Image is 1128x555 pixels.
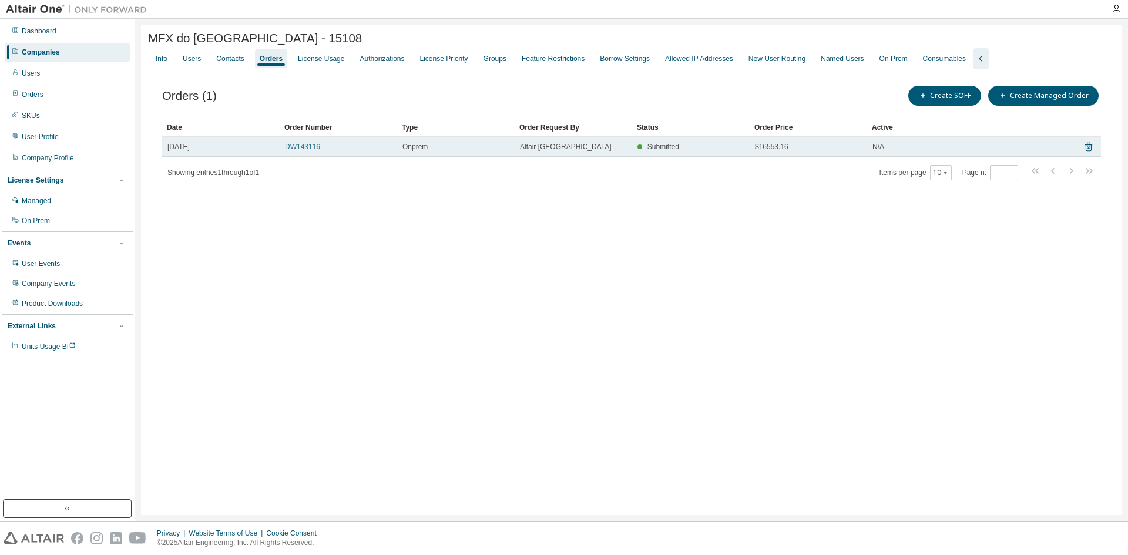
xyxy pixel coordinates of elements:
span: Items per page [879,165,952,180]
div: Status [637,118,745,137]
div: Active [872,118,1030,137]
div: Groups [484,54,506,63]
img: instagram.svg [90,532,103,544]
span: Page n. [962,165,1018,180]
div: Orders [260,54,283,63]
span: $16553.16 [755,142,788,152]
div: Events [8,238,31,248]
span: Orders (1) [162,89,217,103]
button: Create SOFF [908,86,981,106]
div: Order Request By [519,118,627,137]
span: Showing entries 1 through 1 of 1 [167,169,259,177]
div: Contacts [216,54,244,63]
button: Create Managed Order [988,86,1099,106]
div: On Prem [22,216,50,226]
div: On Prem [879,54,908,63]
a: DW143116 [285,143,320,151]
img: facebook.svg [71,532,83,544]
div: Users [22,69,40,78]
button: 10 [933,168,949,177]
div: User Events [22,259,60,268]
div: License Usage [298,54,344,63]
div: Allowed IP Addresses [665,54,733,63]
span: [DATE] [167,142,190,152]
div: Users [183,54,201,63]
div: Info [156,54,167,63]
div: SKUs [22,111,40,120]
div: Authorizations [360,54,404,63]
div: License Settings [8,176,63,185]
span: MFX do [GEOGRAPHIC_DATA] - 15108 [148,32,362,45]
div: External Links [8,321,56,331]
div: New User Routing [748,54,805,63]
div: Managed [22,196,51,206]
span: Onprem [402,142,428,152]
div: Named Users [821,54,864,63]
div: Cookie Consent [266,529,323,538]
img: Altair One [6,4,153,15]
div: Company Events [22,279,75,288]
img: youtube.svg [129,532,146,544]
div: Date [167,118,275,137]
span: Units Usage BI [22,342,76,351]
div: Type [402,118,510,137]
img: linkedin.svg [110,532,122,544]
div: Orders [22,90,43,99]
div: Website Terms of Use [189,529,266,538]
div: Borrow Settings [600,54,650,63]
div: Companies [22,48,60,57]
div: Privacy [157,529,189,538]
div: Dashboard [22,26,56,36]
span: Altair [GEOGRAPHIC_DATA] [520,142,612,152]
div: Order Number [284,118,392,137]
div: User Profile [22,132,59,142]
img: altair_logo.svg [4,532,64,544]
span: N/A [872,142,884,152]
div: Order Price [754,118,862,137]
div: Consumables [923,54,966,63]
div: Company Profile [22,153,74,163]
span: Submitted [647,143,679,151]
div: Product Downloads [22,299,83,308]
div: Feature Restrictions [522,54,585,63]
div: License Priority [420,54,468,63]
p: © 2025 Altair Engineering, Inc. All Rights Reserved. [157,538,324,548]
